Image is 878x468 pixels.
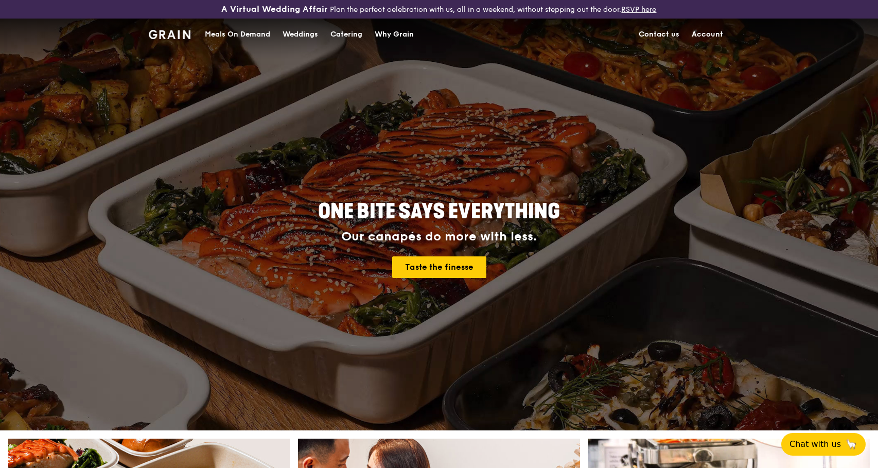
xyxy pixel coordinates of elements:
div: Plan the perfect celebration with us, all in a weekend, without stepping out the door. [146,4,731,14]
div: Our canapés do more with less. [254,230,624,244]
img: Grain [149,30,190,39]
a: Catering [324,19,368,50]
div: Why Grain [375,19,414,50]
a: RSVP here [621,5,656,14]
a: Why Grain [368,19,420,50]
div: Meals On Demand [205,19,270,50]
a: Contact us [633,19,686,50]
div: Weddings [283,19,318,50]
div: Catering [330,19,362,50]
h3: A Virtual Wedding Affair [221,4,328,14]
a: GrainGrain [149,18,190,49]
button: Chat with us🦙 [781,433,866,456]
a: Account [686,19,729,50]
span: ONE BITE SAYS EVERYTHING [318,199,560,224]
a: Weddings [276,19,324,50]
span: 🦙 [845,438,857,450]
a: Taste the finesse [392,256,486,278]
span: Chat with us [789,438,841,450]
